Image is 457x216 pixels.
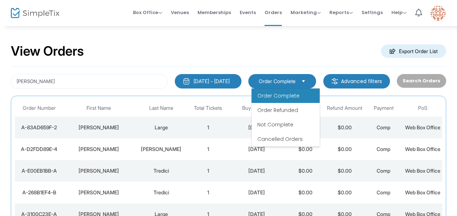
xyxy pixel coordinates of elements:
td: $0.00 [325,182,364,203]
div: A-E00EB1BB-A [17,167,62,174]
td: $0.00 [286,160,325,182]
span: Orders [265,3,282,22]
div: Kathy [65,146,132,153]
span: Settings [361,3,383,22]
span: Web Box Office [405,189,440,195]
td: 1 [188,182,227,203]
div: Adams [136,146,187,153]
div: A-268B1EF4-B [17,189,62,196]
input: Search by name, email, phone, order number, ip address, or last 4 digits of card [11,74,168,89]
m-button: Export Order List [381,44,446,58]
td: $0.00 [325,138,364,160]
button: Select [298,77,309,85]
m-button: Advanced filters [323,74,390,88]
span: Not Complete [257,121,293,128]
span: Marketing [290,9,321,16]
span: Order Number [23,105,56,111]
span: Buy Date [242,105,263,111]
span: Order Complete [259,78,296,85]
span: Box Office [133,9,162,16]
div: Large [136,124,187,131]
span: Reports [329,9,353,16]
div: Tomas [65,189,132,196]
span: Comp [377,146,390,152]
div: 9/5/2025 [229,167,284,174]
span: Web Box Office [405,124,440,130]
span: Payment [374,105,394,111]
span: Web Box Office [405,168,440,174]
td: 1 [188,138,227,160]
span: Comp [377,189,390,195]
span: PoS [418,105,427,111]
button: [DATE] - [DATE] [175,74,241,88]
span: Cancelled Orders [257,135,303,143]
div: Tredici [136,189,187,196]
span: First Name [86,105,111,111]
td: $0.00 [325,117,364,138]
img: monthly [183,78,190,85]
div: [DATE] - [DATE] [194,78,230,85]
span: Order Complete [257,92,300,99]
div: Tomas [65,167,132,174]
td: $0.00 [325,160,364,182]
span: Web Box Office [405,146,440,152]
td: 1 [188,160,227,182]
span: Events [240,3,256,22]
div: A-D2FDD89E-4 [17,146,62,153]
span: Order Refunded [257,107,298,114]
div: Tom [65,124,132,131]
span: Last Name [149,105,173,111]
div: 9/8/2025 [229,124,284,131]
span: Venues [171,3,189,22]
th: Total Tickets [188,100,227,117]
td: 1 [188,117,227,138]
span: Memberships [198,3,231,22]
td: $0.00 [286,138,325,160]
h2: View Orders [11,43,84,59]
span: Help [391,9,407,16]
th: Refund Amount [325,100,364,117]
span: Comp [377,124,390,130]
img: filter [331,78,338,85]
span: Comp [377,168,390,174]
td: $0.00 [286,182,325,203]
div: A-83AD659F-2 [17,124,62,131]
div: 9/4/2025 [229,189,284,196]
div: Tredici [136,167,187,174]
div: 9/7/2025 [229,146,284,153]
